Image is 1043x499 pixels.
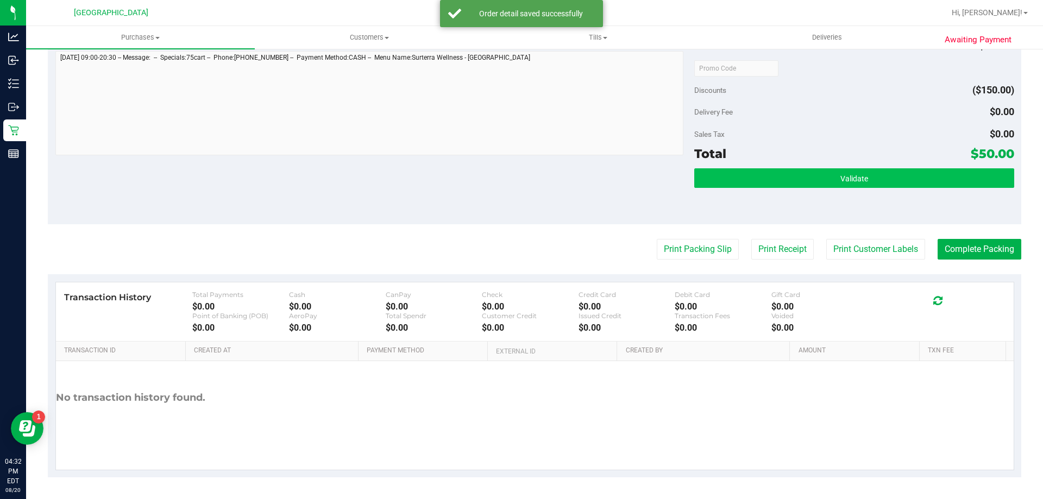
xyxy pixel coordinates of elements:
[694,168,1014,188] button: Validate
[386,290,482,299] div: CanPay
[694,80,726,100] span: Discounts
[467,8,595,19] div: Order detail saved successfully
[797,33,857,42] span: Deliveries
[5,457,21,486] p: 04:32 PM EDT
[938,239,1021,260] button: Complete Packing
[8,55,19,66] inline-svg: Inbound
[952,8,1022,17] span: Hi, [PERSON_NAME]!
[945,34,1011,46] span: Awaiting Payment
[483,26,712,49] a: Tills
[74,8,148,17] span: [GEOGRAPHIC_DATA]
[751,239,814,260] button: Print Receipt
[579,312,675,320] div: Issued Credit
[928,346,1001,355] a: Txn Fee
[694,108,733,116] span: Delivery Fee
[192,312,289,320] div: Point of Banking (POB)
[289,301,386,312] div: $0.00
[192,323,289,333] div: $0.00
[5,486,21,494] p: 08/20
[694,60,778,77] input: Promo Code
[694,130,725,138] span: Sales Tax
[694,42,721,50] span: Subtotal
[971,146,1014,161] span: $50.00
[771,290,868,299] div: Gift Card
[482,323,579,333] div: $0.00
[579,323,675,333] div: $0.00
[675,290,771,299] div: Debit Card
[799,346,915,355] a: Amount
[8,125,19,136] inline-svg: Retail
[255,33,483,42] span: Customers
[8,78,19,89] inline-svg: Inventory
[56,361,205,434] div: No transaction history found.
[826,239,925,260] button: Print Customer Labels
[26,26,255,49] a: Purchases
[8,102,19,112] inline-svg: Outbound
[192,301,289,312] div: $0.00
[194,346,354,355] a: Created At
[487,342,617,361] th: External ID
[8,31,19,42] inline-svg: Analytics
[26,33,255,42] span: Purchases
[979,40,1014,52] span: $200.00
[386,312,482,320] div: Total Spendr
[64,346,181,355] a: Transaction ID
[482,290,579,299] div: Check
[32,410,45,424] iframe: Resource center unread badge
[482,312,579,320] div: Customer Credit
[990,106,1014,117] span: $0.00
[579,301,675,312] div: $0.00
[579,290,675,299] div: Credit Card
[289,290,386,299] div: Cash
[771,301,868,312] div: $0.00
[192,290,289,299] div: Total Payments
[675,301,771,312] div: $0.00
[990,128,1014,140] span: $0.00
[626,346,786,355] a: Created By
[713,26,941,49] a: Deliveries
[657,239,739,260] button: Print Packing Slip
[386,301,482,312] div: $0.00
[482,301,579,312] div: $0.00
[840,174,868,183] span: Validate
[11,412,43,445] iframe: Resource center
[289,312,386,320] div: AeroPay
[771,323,868,333] div: $0.00
[694,146,726,161] span: Total
[972,84,1014,96] span: ($150.00)
[289,323,386,333] div: $0.00
[675,312,771,320] div: Transaction Fees
[771,312,868,320] div: Voided
[484,33,712,42] span: Tills
[255,26,483,49] a: Customers
[367,346,483,355] a: Payment Method
[675,323,771,333] div: $0.00
[8,148,19,159] inline-svg: Reports
[386,323,482,333] div: $0.00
